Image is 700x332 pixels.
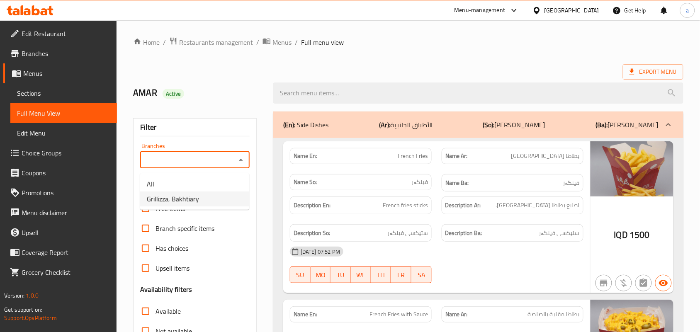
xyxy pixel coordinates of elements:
span: Free items [156,204,185,213]
button: Purchased item [615,275,632,291]
a: Grocery Checklist [3,262,117,282]
li: / [295,37,298,47]
nav: breadcrumb [133,37,683,48]
a: Branches [3,44,117,63]
button: SU [290,267,311,283]
span: TU [334,269,348,281]
button: MO [311,267,331,283]
button: FR [391,267,411,283]
span: Choice Groups [22,148,110,158]
div: Filter [140,119,250,136]
span: TH [374,269,388,281]
strong: Description Ba: [445,228,482,238]
b: (En): [283,119,295,131]
div: [GEOGRAPHIC_DATA] [544,6,599,15]
span: SU [294,269,307,281]
span: بطاطا مقلية بالصلصة [528,310,580,319]
p: Side Dishes [283,120,328,130]
strong: Name Ba: [445,178,469,188]
span: Branch specific items [156,223,214,233]
a: Choice Groups [3,143,117,163]
span: Menus [272,37,292,47]
li: / [163,37,166,47]
span: Export Menu [630,67,677,77]
strong: Name En: [294,152,317,160]
span: Upsell items [156,263,190,273]
a: Full Menu View [10,103,117,123]
span: MO [314,269,328,281]
span: Branches [22,48,110,58]
span: IQD [614,227,628,243]
span: WE [354,269,368,281]
span: Edit Restaurant [22,29,110,39]
strong: Name Ar: [445,310,468,319]
span: Version: [4,290,24,301]
a: Coupons [3,163,117,183]
p: [PERSON_NAME] [483,120,545,130]
a: Menu disclaimer [3,203,117,223]
span: Edit Menu [17,128,110,138]
a: Menus [262,37,292,48]
button: Not has choices [635,275,652,291]
input: search [273,82,683,104]
span: French Fries [398,152,428,160]
a: Home [133,37,160,47]
strong: Description So: [294,228,330,238]
a: Promotions [3,183,117,203]
button: Not branch specific item [595,275,612,291]
button: TH [371,267,391,283]
span: Grocery Checklist [22,267,110,277]
h2: AMAR [133,87,263,99]
a: Edit Restaurant [3,24,117,44]
span: 1500 [630,227,650,243]
img: fingersada638960684439390806.jpg [591,141,673,196]
span: [DATE] 07:52 PM [297,248,343,256]
div: Active [163,89,184,99]
a: Menus [3,63,117,83]
li: / [256,37,259,47]
b: (Ba): [596,119,608,131]
button: Close [235,154,247,166]
span: فینگەر [411,178,428,187]
span: a [686,6,689,15]
span: Full menu view [301,37,344,47]
strong: Name Ar: [445,152,468,160]
span: Available [156,306,181,316]
p: [PERSON_NAME] [596,120,659,130]
span: Menu disclaimer [22,208,110,218]
span: 1.0.0 [26,290,39,301]
span: French Fries with Sauce [369,310,428,319]
button: Available [655,275,672,291]
strong: Name En: [294,310,317,319]
a: Coverage Report [3,242,117,262]
h3: Availability filters [140,285,192,294]
span: Grillizza, Bakhtiary [147,194,199,204]
span: ستێکسی فینگەر [387,228,428,238]
a: Edit Menu [10,123,117,143]
span: اصابع بطاطا مقلية. [496,200,580,211]
a: Restaurants management [169,37,253,48]
div: (En): Side Dishes(Ar):الأطباق الجانبية(So):[PERSON_NAME](Ba):[PERSON_NAME] [273,111,683,138]
span: فینگەر [563,178,580,188]
span: Upsell [22,228,110,237]
span: Restaurants management [179,37,253,47]
a: Sections [10,83,117,103]
button: SA [411,267,432,283]
strong: Description Ar: [445,200,481,211]
strong: Description En: [294,200,331,211]
a: Support.OpsPlatform [4,313,57,323]
a: Upsell [3,223,117,242]
div: Menu-management [455,5,506,15]
button: WE [351,267,371,283]
span: Active [163,90,184,98]
span: Full Menu View [17,108,110,118]
b: (So): [483,119,495,131]
span: Menus [23,68,110,78]
span: FR [394,269,408,281]
span: Promotions [22,188,110,198]
button: TU [331,267,351,283]
span: Coupons [22,168,110,178]
strong: Name So: [294,178,317,187]
span: All [147,179,154,189]
p: الأطباق الجانبية [379,120,433,130]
